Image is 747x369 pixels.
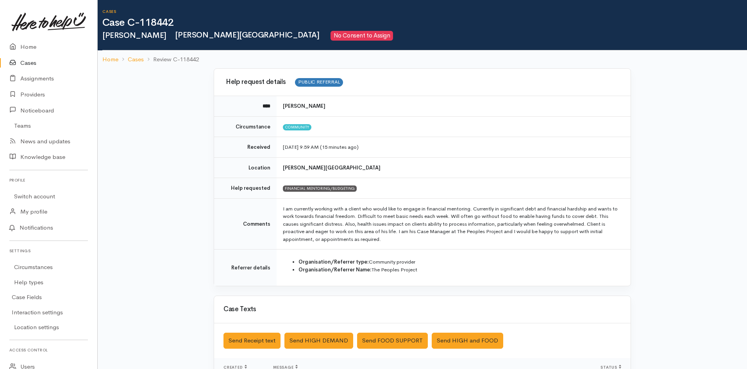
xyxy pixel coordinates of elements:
span: PUBLIC REFERRAL [295,78,343,86]
li: Review C-118442 [144,55,199,64]
li: The Peoples Project [298,266,621,274]
nav: breadcrumb [98,50,747,69]
h6: Access control [9,345,88,355]
div: FINANCIAL MENTORING/BUDGETING [283,185,357,192]
b: [PERSON_NAME][GEOGRAPHIC_DATA] [283,164,381,171]
h6: Profile [9,175,88,185]
strong: Organisation/Referrer Name: [298,266,372,273]
a: Home [102,55,118,64]
td: [DATE] 9:59 AM (15 minutes ago) [277,137,631,158]
button: Send FOOD SUPPORT [357,333,428,349]
td: Location [214,157,277,178]
h2: [PERSON_NAME] [102,31,747,41]
h6: Settings [9,246,88,256]
td: Help requested [214,178,277,199]
td: Comments [214,198,277,250]
a: Cases [128,55,144,64]
td: Referrer details [214,250,277,286]
span: Community [283,124,311,130]
td: I am currently working with a client who would like to engage in financial mentoring. Currently i... [277,198,631,250]
li: Community provider [298,258,621,266]
button: Send HIGH DEMAND [284,333,353,349]
span: [PERSON_NAME][GEOGRAPHIC_DATA] [171,30,320,40]
strong: Organisation/Referrer type: [298,258,369,265]
h6: Cases [102,9,747,14]
h3: Help request details [223,78,621,86]
button: Send Receipt text [223,333,281,349]
h1: Case C-118442 [102,17,747,29]
span: No Consent to Assign [331,31,393,41]
h3: Case Texts [223,306,621,313]
td: Circumstance [214,116,277,137]
td: Received [214,137,277,158]
b: [PERSON_NAME] [283,103,325,109]
button: Send HIGH and FOOD [432,333,503,349]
